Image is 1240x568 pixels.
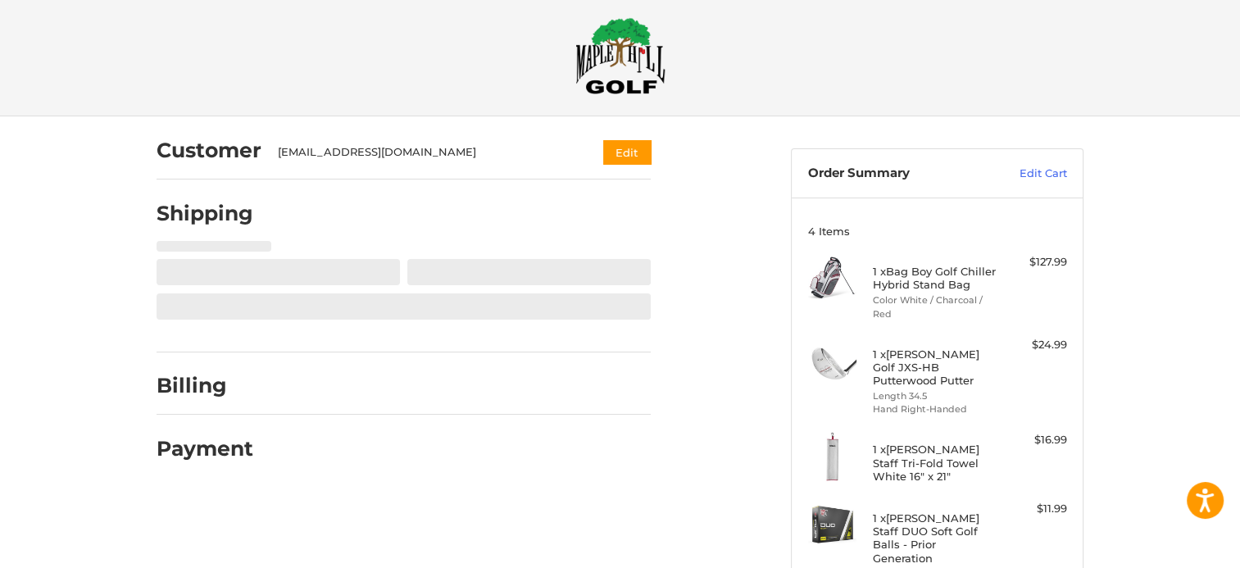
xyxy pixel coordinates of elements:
div: $16.99 [1002,432,1067,448]
h2: Customer [157,138,261,163]
h4: 1 x [PERSON_NAME] Staff DUO Soft Golf Balls - Prior Generation [873,511,998,565]
h4: 1 x [PERSON_NAME] Golf JXS-HB Putterwood Putter [873,348,998,388]
iframe: Google Customer Reviews [1105,524,1240,568]
h3: 4 Items [808,225,1067,238]
button: Edit [603,140,651,164]
li: Color White / Charcoal / Red [873,293,998,320]
li: Hand Right-Handed [873,402,998,416]
h2: Payment [157,436,253,461]
h2: Billing [157,373,252,398]
h3: Order Summary [808,166,984,182]
div: $127.99 [1002,254,1067,270]
img: Maple Hill Golf [575,17,665,94]
h4: 1 x [PERSON_NAME] Staff Tri-Fold Towel White 16" x 21" [873,443,998,483]
h4: 1 x Bag Boy Golf Chiller Hybrid Stand Bag [873,265,998,292]
li: Length 34.5 [873,389,998,403]
a: Edit Cart [984,166,1067,182]
div: [EMAIL_ADDRESS][DOMAIN_NAME] [278,144,572,161]
div: $24.99 [1002,337,1067,353]
div: $11.99 [1002,501,1067,517]
h2: Shipping [157,201,253,226]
